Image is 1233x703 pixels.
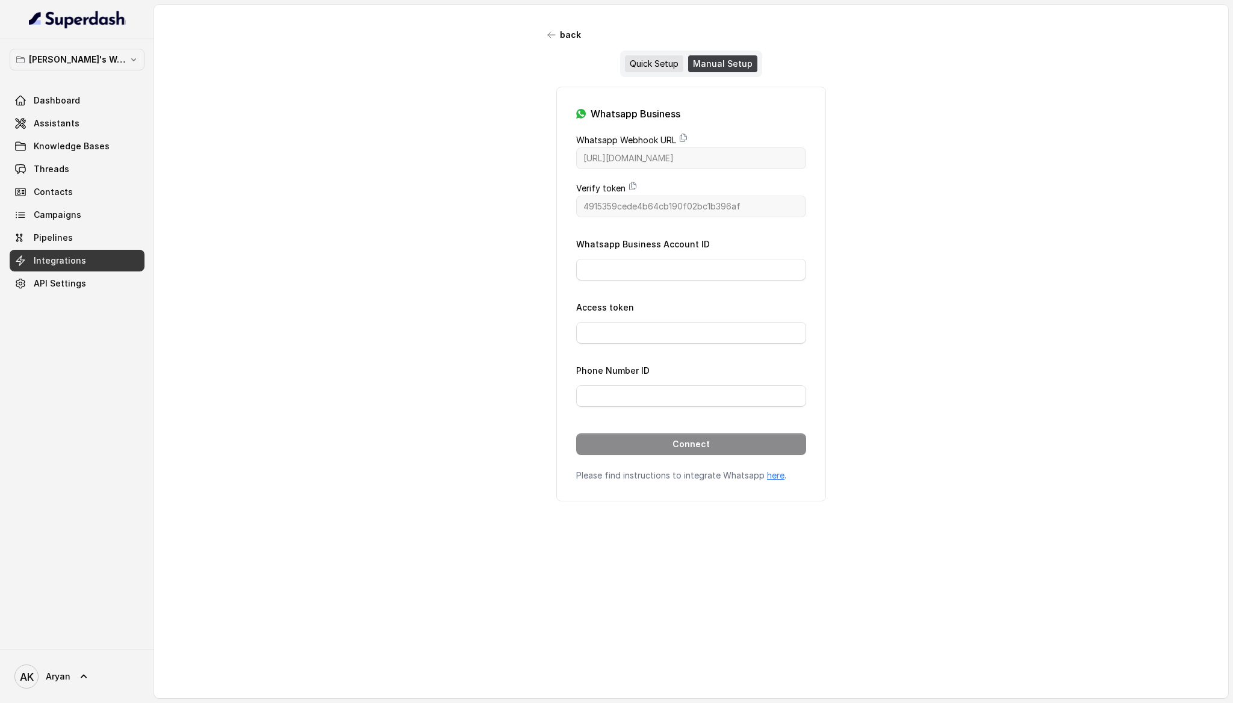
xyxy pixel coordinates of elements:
[34,232,73,244] span: Pipelines
[34,94,80,107] span: Dashboard
[767,470,784,480] a: here
[576,133,676,147] label: Whatsapp Webhook URL
[576,302,634,312] label: Access token
[29,10,126,29] img: light.svg
[10,113,144,134] a: Assistants
[34,209,81,221] span: Campaigns
[34,186,73,198] span: Contacts
[10,181,144,203] a: Contacts
[576,433,806,455] button: Connect
[34,163,69,175] span: Threads
[576,181,626,196] label: Verify token
[10,135,144,157] a: Knowledge Bases
[34,117,79,129] span: Assistants
[29,52,125,67] p: [PERSON_NAME]'s Workspace
[10,227,144,249] a: Pipelines
[10,250,144,271] a: Integrations
[541,24,588,46] button: back
[576,469,806,482] p: Please find instructions to integrate Whatsapp .
[591,107,680,121] h3: Whatsapp Business
[46,670,70,683] span: Aryan
[576,109,586,119] img: whatsapp.f50b2aaae0bd8934e9105e63dc750668.svg
[10,273,144,294] a: API Settings
[34,255,86,267] span: Integrations
[625,55,683,72] div: Quick Setup
[10,158,144,180] a: Threads
[688,55,757,72] div: Manual Setup
[20,670,34,683] text: AK
[34,277,86,290] span: API Settings
[576,239,710,249] label: Whatsapp Business Account ID
[34,140,110,152] span: Knowledge Bases
[10,49,144,70] button: [PERSON_NAME]'s Workspace
[10,90,144,111] a: Dashboard
[576,365,650,376] label: Phone Number ID
[10,660,144,693] a: Aryan
[10,204,144,226] a: Campaigns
